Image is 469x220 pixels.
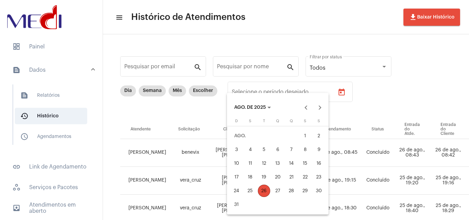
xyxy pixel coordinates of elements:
button: 7 de agosto de 2025 [285,143,298,157]
div: 15 [299,157,311,170]
div: 25 [244,185,256,197]
div: 3 [230,143,243,156]
div: 29 [299,185,311,197]
button: 18 de agosto de 2025 [243,170,257,184]
button: Choose month and year [229,101,276,114]
button: 27 de agosto de 2025 [271,184,285,198]
button: Next month [313,101,327,114]
button: 4 de agosto de 2025 [243,143,257,157]
button: 20 de agosto de 2025 [271,170,285,184]
div: 5 [258,143,270,156]
button: 23 de agosto de 2025 [312,170,326,184]
div: 24 [230,185,243,197]
div: 17 [230,171,243,183]
div: 31 [230,198,243,211]
button: 17 de agosto de 2025 [230,170,243,184]
div: 19 [258,171,270,183]
span: S [249,119,251,123]
div: 30 [313,185,325,197]
button: 26 de agosto de 2025 [257,184,271,198]
div: 21 [285,171,298,183]
button: Previous month [299,101,313,114]
button: 24 de agosto de 2025 [230,184,243,198]
button: 16 de agosto de 2025 [312,157,326,170]
div: 18 [244,171,256,183]
div: 22 [299,171,311,183]
div: 20 [272,171,284,183]
button: 19 de agosto de 2025 [257,170,271,184]
button: 5 de agosto de 2025 [257,143,271,157]
span: Q [290,119,293,123]
div: 27 [272,185,284,197]
div: 1 [299,130,311,142]
span: AGO. DE 2025 [234,105,266,110]
button: 31 de agosto de 2025 [230,198,243,211]
span: S [304,119,306,123]
div: 6 [272,143,284,156]
div: 7 [285,143,298,156]
span: Q [276,119,279,123]
span: D [235,119,238,123]
button: 14 de agosto de 2025 [285,157,298,170]
div: 13 [272,157,284,170]
button: 10 de agosto de 2025 [230,157,243,170]
div: 8 [299,143,311,156]
button: 6 de agosto de 2025 [271,143,285,157]
button: 30 de agosto de 2025 [312,184,326,198]
button: 1 de agosto de 2025 [298,129,312,143]
div: 14 [285,157,298,170]
div: 10 [230,157,243,170]
button: 9 de agosto de 2025 [312,143,326,157]
div: 11 [244,157,256,170]
td: AGO. [230,129,298,143]
button: 21 de agosto de 2025 [285,170,298,184]
button: 8 de agosto de 2025 [298,143,312,157]
button: 22 de agosto de 2025 [298,170,312,184]
button: 13 de agosto de 2025 [271,157,285,170]
span: S [318,119,320,123]
div: 9 [313,143,325,156]
div: 2 [313,130,325,142]
button: 12 de agosto de 2025 [257,157,271,170]
button: 29 de agosto de 2025 [298,184,312,198]
div: 28 [285,185,298,197]
span: T [263,119,265,123]
button: 28 de agosto de 2025 [285,184,298,198]
button: 2 de agosto de 2025 [312,129,326,143]
button: 25 de agosto de 2025 [243,184,257,198]
div: 26 [258,185,270,197]
div: 23 [313,171,325,183]
button: 11 de agosto de 2025 [243,157,257,170]
div: 16 [313,157,325,170]
div: 4 [244,143,256,156]
button: 15 de agosto de 2025 [298,157,312,170]
div: 12 [258,157,270,170]
button: 3 de agosto de 2025 [230,143,243,157]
